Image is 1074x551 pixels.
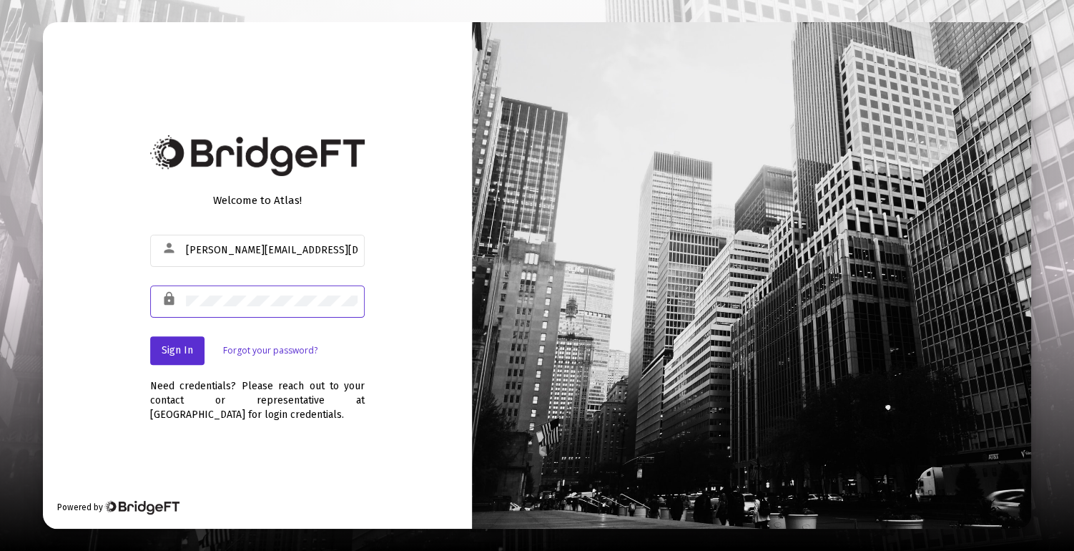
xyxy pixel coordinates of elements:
[162,240,179,257] mat-icon: person
[57,500,179,515] div: Powered by
[150,365,365,422] div: Need credentials? Please reach out to your contact or representative at [GEOGRAPHIC_DATA] for log...
[223,343,317,358] a: Forgot your password?
[104,500,179,515] img: Bridge Financial Technology Logo
[162,344,193,356] span: Sign In
[150,135,365,176] img: Bridge Financial Technology Logo
[150,336,205,365] button: Sign In
[186,245,358,256] input: Email or Username
[150,193,365,208] div: Welcome to Atlas!
[162,291,179,308] mat-icon: lock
